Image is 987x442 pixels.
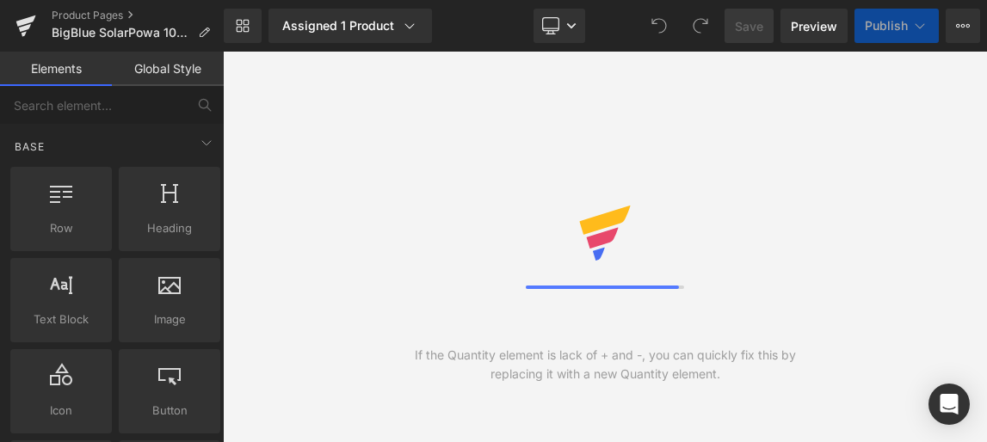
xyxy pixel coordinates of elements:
[791,17,837,35] span: Preview
[13,138,46,155] span: Base
[865,19,908,33] span: Publish
[854,9,939,43] button: Publish
[735,17,763,35] span: Save
[52,9,224,22] a: Product Pages
[224,9,262,43] a: New Library
[414,346,796,384] div: If the Quantity element is lack of + and -, you can quickly fix this by replacing it with a new Q...
[124,402,215,420] span: Button
[15,310,107,328] span: Text Block
[946,9,980,43] button: More
[52,26,191,40] span: BigBlue SolarPowa 100(F100)
[642,9,676,43] button: Undo
[282,17,418,34] div: Assigned 1 Product
[780,9,848,43] a: Preview
[928,384,970,425] div: Open Intercom Messenger
[15,219,107,237] span: Row
[124,219,215,237] span: Heading
[15,402,107,420] span: Icon
[683,9,718,43] button: Redo
[124,310,215,328] span: Image
[112,52,224,86] a: Global Style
